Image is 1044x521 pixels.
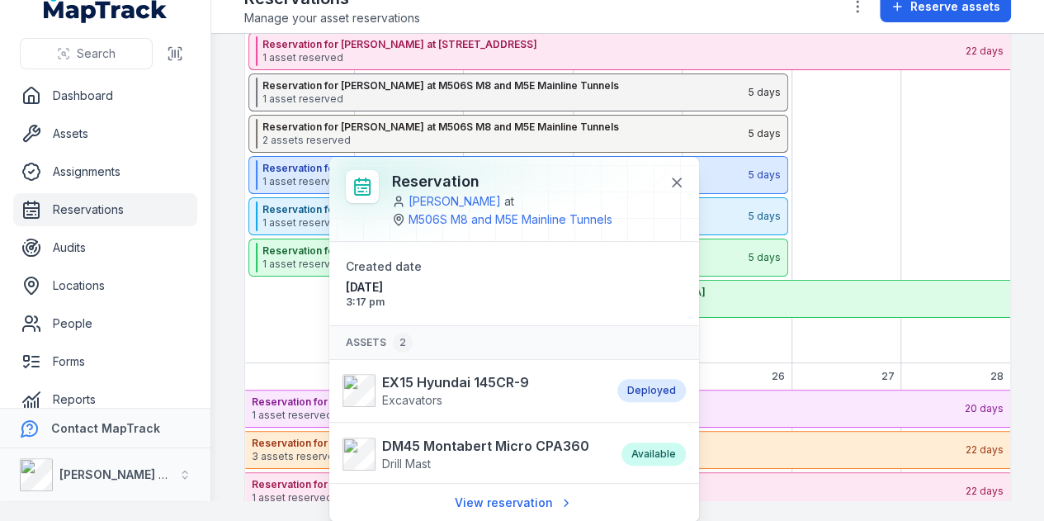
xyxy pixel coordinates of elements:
span: 1 asset reserved [262,175,747,188]
a: Dashboard [13,79,197,112]
span: 1 asset reserved [262,51,964,64]
strong: DM45 Montabert Micro CPA360 [382,436,589,456]
button: Reservation for [PERSON_NAME] at CONN15A [GEOGRAPHIC_DATA]3 assets reserved22 days [245,431,1010,469]
span: Assets [346,333,413,353]
strong: Reservation for [PERSON_NAME] [262,244,747,258]
button: Reservation for [PERSON_NAME] at M506S M8 and M5E Mainline Tunnels1 asset reserved5 days [248,197,788,235]
button: Reservation for [PERSON_NAME] at [STREET_ADDRESS]1 asset reserved22 days [245,472,1010,510]
span: at [504,193,514,210]
button: Reservation for [PERSON_NAME] at M506S M8 and M5E Mainline Tunnels1 asset reserved5 days [248,73,788,111]
span: 3 assets reserved [252,450,964,463]
a: Audits [13,231,197,264]
a: M506S M8 and M5E Mainline Tunnels [409,211,612,228]
h3: Reservation [392,170,656,193]
span: 26 [772,370,785,383]
a: EX15 Hyundai 145CR-9Excavators [342,372,601,409]
strong: Reservation for [PERSON_NAME] at M506S M8 and M5E Mainline Tunnels [262,121,747,134]
strong: Reservation for [PERSON_NAME] at M506S M8 and M5E Mainline Tunnels [262,162,747,175]
span: 1 asset reserved [252,491,964,504]
span: 1 asset reserved [252,409,963,422]
button: Reservation for [PERSON_NAME] at M506S M8 and M5E Mainline Tunnels1 asset reserved5 days [248,156,788,194]
strong: [PERSON_NAME] Group [59,467,195,481]
span: Excavators [382,393,442,407]
span: 1 asset reserved [262,92,747,106]
div: Deployed [617,379,686,402]
strong: Reservation for [PERSON_NAME] at [STREET_ADDRESS] [252,478,964,491]
strong: Contact MapTrack [51,421,160,435]
span: Manage your asset reservations [244,10,420,26]
span: 28 [990,370,1004,383]
span: [DATE] [346,279,508,296]
a: Reports [13,383,197,416]
a: DM45 Montabert Micro CPA360Drill Mast [342,436,605,472]
strong: Reservation for [PERSON_NAME] at [STREET_ADDRESS] [262,38,964,51]
span: Drill Mast [382,457,431,471]
button: Reservation for [PERSON_NAME] at [GEOGRAPHIC_DATA]1 asset reserved20 days [245,390,1010,428]
span: 27 [881,370,894,383]
div: Available [621,443,686,466]
span: 3:17 pm [346,296,508,309]
a: Assets [13,117,197,150]
button: Reservation for [PERSON_NAME] at M506S M8 and M5E Mainline Tunnels2 assets reserved5 days [248,115,788,153]
a: Forms [13,345,197,378]
a: People [13,307,197,340]
strong: EX15 Hyundai 145CR-9 [382,372,529,392]
button: Search [20,38,153,69]
strong: Reservation for [PERSON_NAME] at CONN15A [GEOGRAPHIC_DATA] [252,437,964,450]
strong: Reservation for [PERSON_NAME] at M506S M8 and M5E Mainline Tunnels [262,79,747,92]
strong: Reservation for [PERSON_NAME] at [GEOGRAPHIC_DATA] [252,395,963,409]
div: 2 [393,333,413,353]
span: Created date [346,259,422,273]
a: Locations [13,269,197,302]
a: Assignments [13,155,197,188]
a: [PERSON_NAME] [409,193,501,210]
a: View reservation [444,487,583,519]
strong: Reservation for [PERSON_NAME] at M506S M8 and M5E Mainline Tunnels [262,203,747,216]
span: 2 assets reserved [262,134,747,147]
button: Reservation for [PERSON_NAME]1 asset reserved5 days [248,239,788,277]
span: 1 asset reserved [262,258,747,271]
a: Reservations [13,193,197,226]
button: Reservation for [PERSON_NAME] at [STREET_ADDRESS]1 asset reserved22 days [248,32,1010,70]
span: Search [77,45,116,62]
time: 27/08/2025, 3:17:21 pm [346,279,508,309]
span: 1 asset reserved [262,216,747,230]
